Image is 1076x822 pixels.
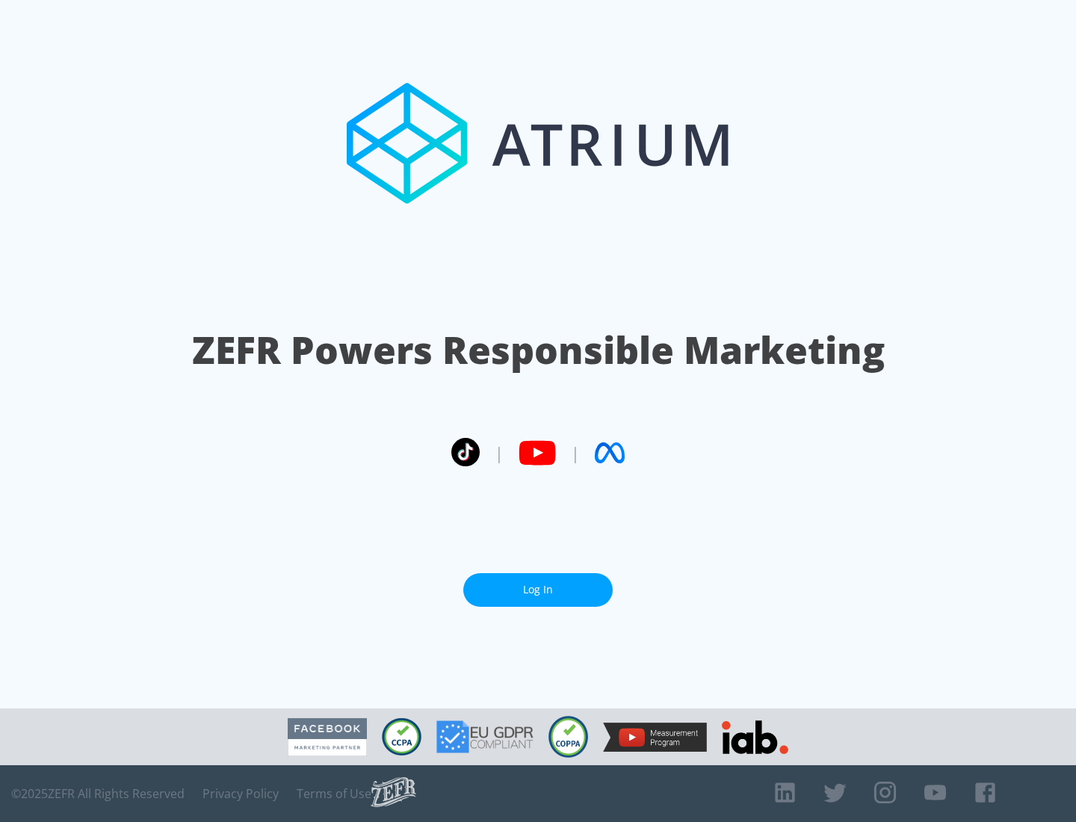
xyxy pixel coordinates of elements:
span: | [571,442,580,464]
a: Terms of Use [297,786,371,801]
h1: ZEFR Powers Responsible Marketing [192,324,885,376]
img: YouTube Measurement Program [603,723,707,752]
a: Privacy Policy [202,786,279,801]
img: CCPA Compliant [382,718,421,755]
img: COPPA Compliant [548,716,588,758]
img: IAB [722,720,788,754]
span: | [495,442,504,464]
span: © 2025 ZEFR All Rights Reserved [11,786,185,801]
img: Facebook Marketing Partner [288,718,367,756]
a: Log In [463,573,613,607]
img: GDPR Compliant [436,720,534,753]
